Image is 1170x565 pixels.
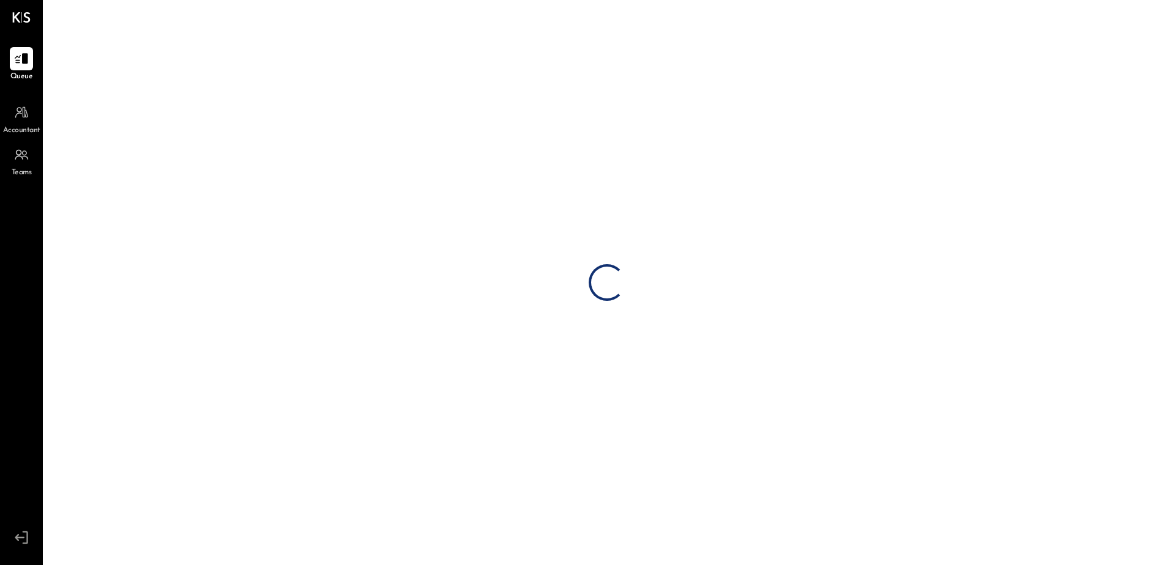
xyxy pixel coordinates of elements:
[1,143,42,179] a: Teams
[12,168,32,179] span: Teams
[1,47,42,83] a: Queue
[10,72,33,83] span: Queue
[3,125,40,136] span: Accountant
[1,101,42,136] a: Accountant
